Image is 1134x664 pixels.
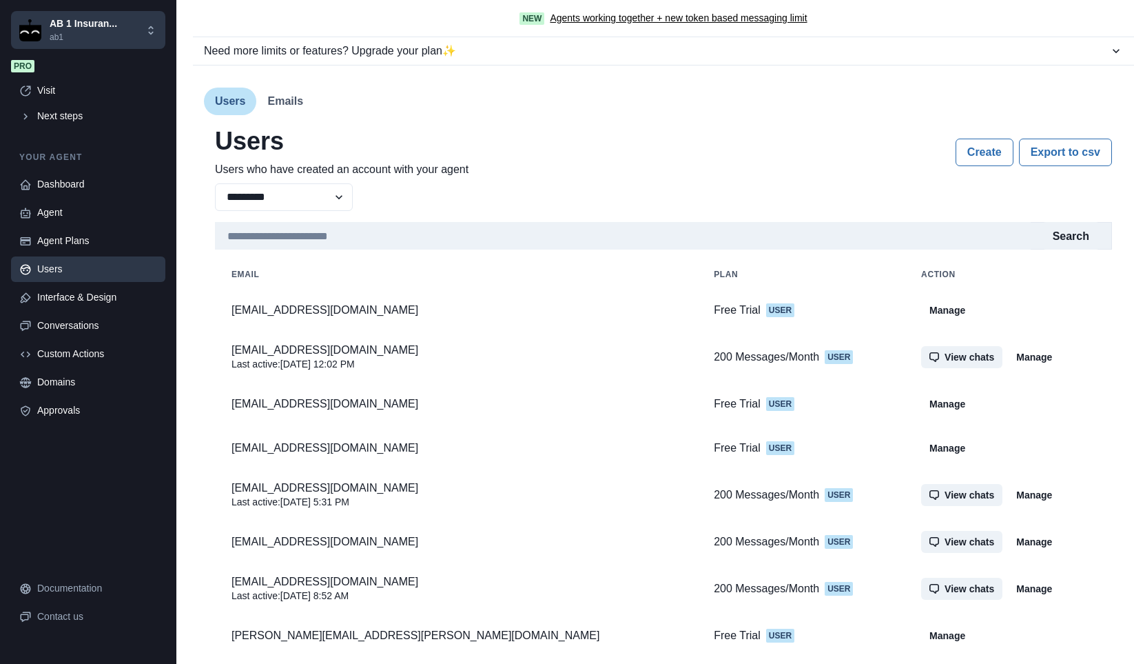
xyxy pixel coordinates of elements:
button: Search [1042,222,1100,250]
p: [EMAIL_ADDRESS][DOMAIN_NAME] [231,397,681,411]
button: Manage [1008,346,1060,368]
th: email [215,261,697,288]
p: Last active : [DATE] 8:52 AM [231,589,681,603]
div: Agent Plans [37,234,157,248]
p: Free Trial [714,629,761,643]
div: Dashboard [37,177,157,192]
div: Need more limits or features? Upgrade your plan ✨ [204,43,1109,59]
p: Free Trial [714,441,761,455]
span: User [766,397,794,411]
p: Free Trial [714,303,761,317]
h2: Users [215,126,468,156]
p: [EMAIL_ADDRESS][DOMAIN_NAME] [231,575,681,589]
p: [EMAIL_ADDRESS][DOMAIN_NAME] [231,343,681,357]
p: Your agent [11,151,165,163]
span: User [825,488,853,502]
div: Users [37,262,157,276]
p: [EMAIL_ADDRESS][DOMAIN_NAME] [231,481,681,495]
span: User [766,441,794,455]
div: Documentation [37,581,157,596]
th: plan [697,261,905,288]
span: User [825,582,853,596]
a: Agents working together + new token based messaging limit [550,11,807,26]
th: Action [905,261,1112,288]
span: Pro [11,60,34,72]
div: Agent [37,205,157,220]
p: Last active : [DATE] 5:31 PM [231,495,681,509]
button: Manage [921,299,973,321]
p: Users who have created an account with your agent [215,161,468,178]
span: User [766,629,794,643]
div: Contact us [37,610,157,624]
button: View chats [921,578,1002,600]
div: Approvals [37,403,157,418]
button: View chats [921,531,1002,553]
button: View chats [921,484,1002,506]
p: 200 Messages/Month [714,488,819,502]
button: Manage [921,625,973,647]
p: AB 1 Insuran... [50,17,117,31]
span: User [766,303,794,317]
p: [PERSON_NAME][EMAIL_ADDRESS][PERSON_NAME][DOMAIN_NAME] [231,629,681,643]
button: Export to csv [1019,139,1112,166]
p: Free Trial [714,397,761,411]
div: Next steps [37,109,157,123]
span: New [519,12,544,25]
p: 200 Messages/Month [714,582,819,596]
div: Custom Actions [37,347,157,361]
div: Interface & Design [37,290,157,305]
p: [EMAIL_ADDRESS][DOMAIN_NAME] [231,441,681,455]
button: Chakra UIAB 1 Insuran...ab1 [11,11,165,49]
button: Manage [1008,531,1060,553]
button: Users [204,88,256,115]
span: User [825,535,853,549]
div: Conversations [37,319,157,333]
div: Visit [37,83,157,98]
button: Manage [921,437,973,459]
button: Manage [1008,484,1060,506]
button: Need more limits or features? Upgrade your plan✨ [193,37,1134,65]
a: Documentation [11,576,165,601]
span: User [825,350,853,364]
p: ab1 [50,31,117,43]
img: Chakra UI [19,19,41,41]
button: Create [956,139,1013,166]
button: Manage [1008,578,1060,600]
div: Domains [37,375,157,390]
p: 200 Messages/Month [714,350,819,364]
p: [EMAIL_ADDRESS][DOMAIN_NAME] [231,303,681,317]
p: [EMAIL_ADDRESS][DOMAIN_NAME] [231,535,681,549]
p: Last active : [DATE] 12:02 PM [231,357,681,371]
button: View chats [921,346,1002,368]
button: Manage [921,393,973,415]
p: 200 Messages/Month [714,535,819,549]
button: Emails [256,88,314,115]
